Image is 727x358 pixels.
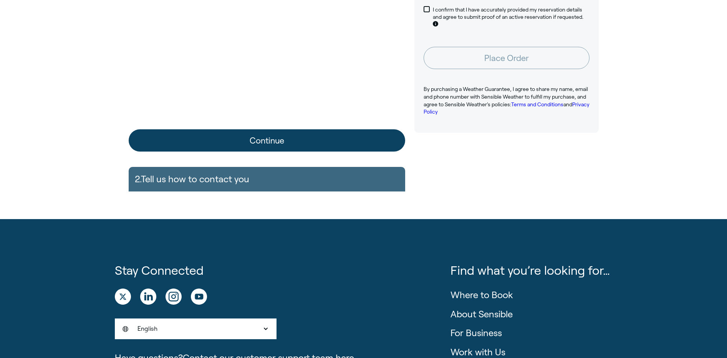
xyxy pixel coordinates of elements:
[129,129,405,152] button: Continue
[123,325,157,333] span: English
[450,328,502,338] a: For Business
[450,309,513,319] a: About Sensible
[511,101,563,107] a: Terms and Conditions
[414,145,599,199] iframe: Customer reviews powered by Trustpilot
[450,262,612,279] p: Find what you’re looking for…
[424,47,590,69] button: Place Order
[450,290,513,300] a: Where to Book
[450,347,505,357] a: Work with Us
[433,6,590,29] p: I confirm that I have accurately provided my reservation details and agree to submit proof of an ...
[424,86,590,115] p: By purchasing a Weather Guarantee, I agree to share my name, email and phone number with Sensible...
[129,97,405,118] iframe: PayPal-paypal
[115,262,439,279] h1: Stay Connected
